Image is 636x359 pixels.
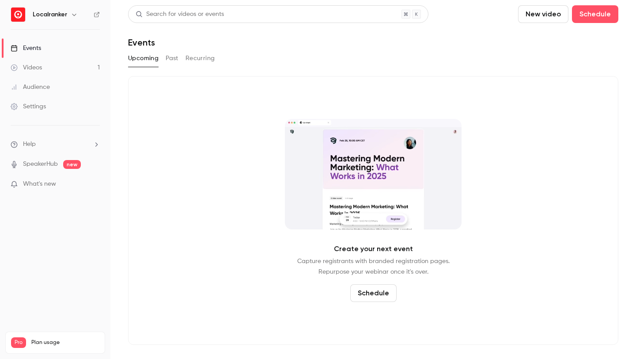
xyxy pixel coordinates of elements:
img: Localranker [11,8,25,22]
button: Schedule [572,5,618,23]
button: Schedule [350,284,397,302]
div: Search for videos or events [136,10,224,19]
h1: Events [128,37,155,48]
p: Create your next event [334,244,413,254]
p: Capture registrants with branded registration pages. Repurpose your webinar once it's over. [297,256,450,277]
span: What's new [23,179,56,189]
span: Plan usage [31,339,99,346]
button: Upcoming [128,51,159,65]
div: Audience [11,83,50,92]
span: Pro [11,337,26,348]
div: Settings [11,102,46,111]
button: Past [166,51,178,65]
div: Videos [11,63,42,72]
button: Recurring [185,51,215,65]
h6: Localranker [33,10,67,19]
span: new [63,160,81,169]
button: New video [518,5,568,23]
div: Events [11,44,41,53]
li: help-dropdown-opener [11,140,100,149]
a: SpeakerHub [23,160,58,169]
span: Help [23,140,36,149]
